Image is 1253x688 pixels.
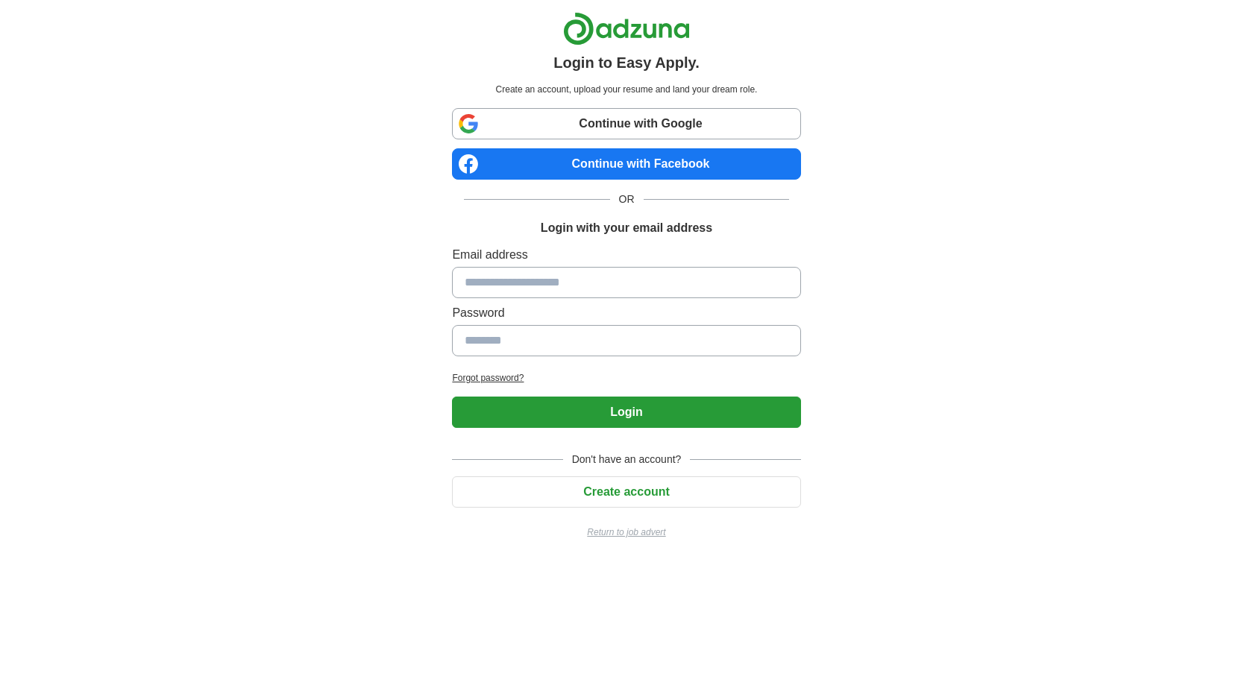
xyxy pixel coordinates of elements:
span: Don't have an account? [563,452,691,467]
label: Password [452,304,800,322]
label: Email address [452,246,800,264]
img: Adzuna logo [563,12,690,45]
a: Return to job advert [452,526,800,539]
a: Continue with Facebook [452,148,800,180]
span: OR [610,192,644,207]
button: Create account [452,476,800,508]
h1: Login to Easy Apply. [553,51,700,74]
a: Continue with Google [452,108,800,139]
h1: Login with your email address [541,219,712,237]
a: Forgot password? [452,371,800,385]
button: Login [452,397,800,428]
p: Create an account, upload your resume and land your dream role. [455,83,797,96]
a: Create account [452,485,800,498]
